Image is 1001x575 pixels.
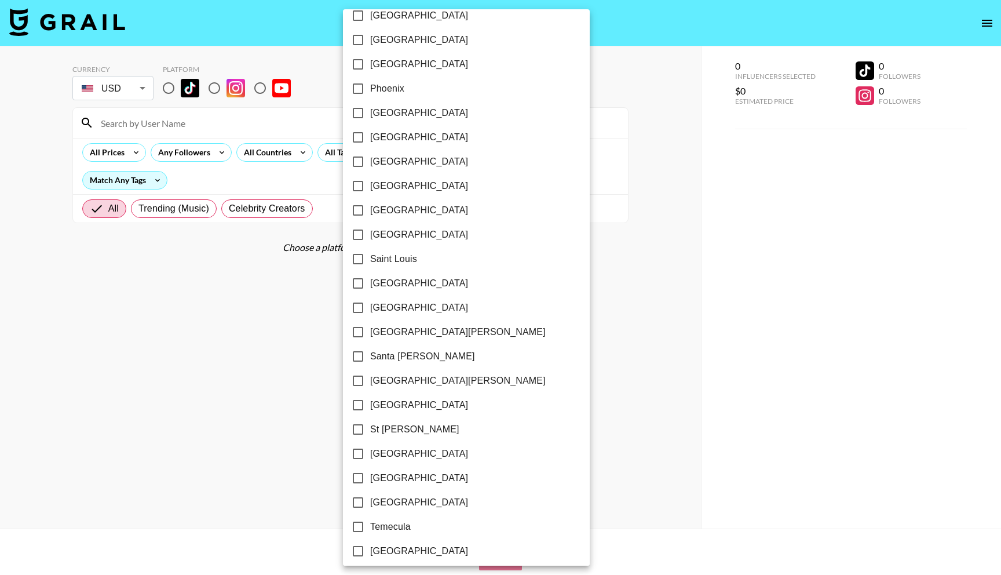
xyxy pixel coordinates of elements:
[370,520,411,534] span: Temecula
[370,496,468,510] span: [GEOGRAPHIC_DATA]
[370,106,468,120] span: [GEOGRAPHIC_DATA]
[370,350,475,363] span: Santa [PERSON_NAME]
[370,82,404,96] span: Phoenix
[370,471,468,485] span: [GEOGRAPHIC_DATA]
[370,33,468,47] span: [GEOGRAPHIC_DATA]
[370,544,468,558] span: [GEOGRAPHIC_DATA]
[370,374,546,388] span: [GEOGRAPHIC_DATA][PERSON_NAME]
[370,325,546,339] span: [GEOGRAPHIC_DATA][PERSON_NAME]
[943,517,987,561] iframe: Drift Widget Chat Controller
[370,155,468,169] span: [GEOGRAPHIC_DATA]
[370,252,417,266] span: Saint Louis
[370,423,459,436] span: St [PERSON_NAME]
[370,301,468,315] span: [GEOGRAPHIC_DATA]
[370,228,468,242] span: [GEOGRAPHIC_DATA]
[370,57,468,71] span: [GEOGRAPHIC_DATA]
[370,9,468,23] span: [GEOGRAPHIC_DATA]
[370,398,468,412] span: [GEOGRAPHIC_DATA]
[370,179,468,193] span: [GEOGRAPHIC_DATA]
[370,203,468,217] span: [GEOGRAPHIC_DATA]
[370,130,468,144] span: [GEOGRAPHIC_DATA]
[370,447,468,461] span: [GEOGRAPHIC_DATA]
[370,276,468,290] span: [GEOGRAPHIC_DATA]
